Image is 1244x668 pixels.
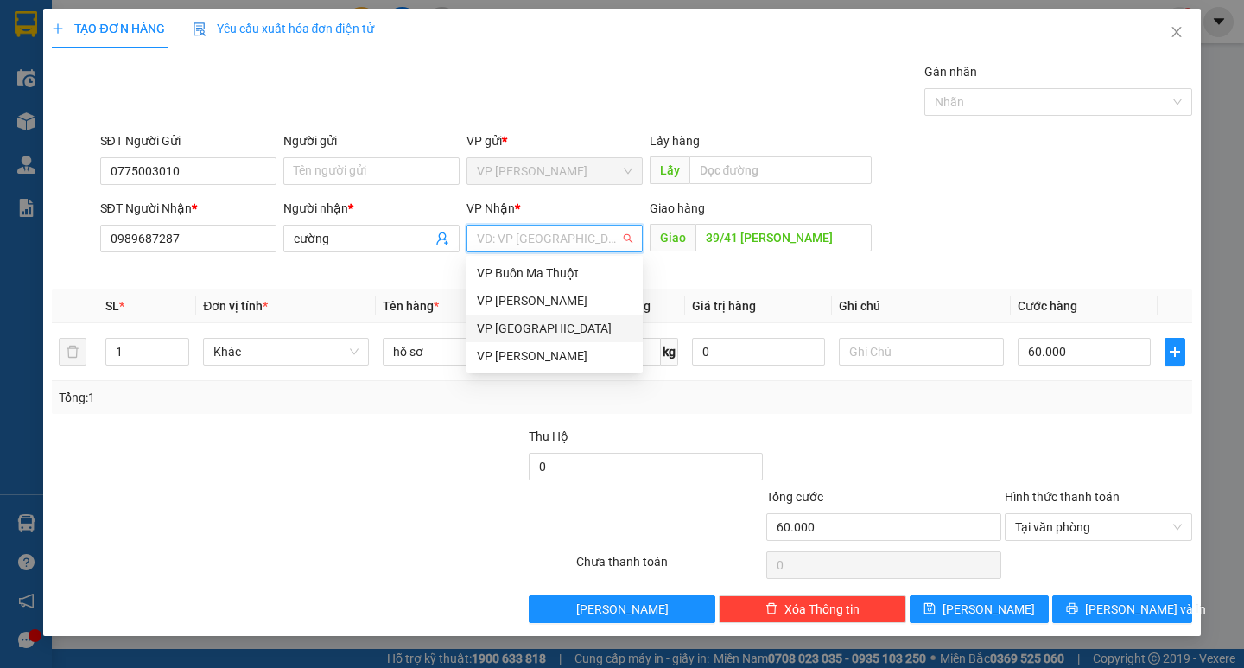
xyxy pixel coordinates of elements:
[529,595,716,623] button: [PERSON_NAME]
[466,131,643,150] div: VP gửi
[1165,338,1185,366] button: plus
[650,201,705,215] span: Giao hàng
[1015,514,1182,540] span: Tại văn phòng
[1005,490,1120,504] label: Hình thức thanh toán
[1018,299,1077,313] span: Cước hàng
[784,600,860,619] span: Xóa Thông tin
[151,101,310,137] div: Nhận: VP [GEOGRAPHIC_DATA]
[1165,345,1184,359] span: plus
[477,347,632,366] div: VP [PERSON_NAME]
[383,299,439,313] span: Tên hàng
[193,22,206,36] img: icon
[839,338,1004,366] input: Ghi Chú
[719,595,906,623] button: deleteXóa Thông tin
[576,600,669,619] span: [PERSON_NAME]
[203,299,268,313] span: Đơn vị tính
[650,156,689,184] span: Lấy
[650,224,695,251] span: Giao
[283,199,460,218] div: Người nhận
[923,602,936,616] span: save
[1066,602,1078,616] span: printer
[910,595,1049,623] button: save[PERSON_NAME]
[52,22,164,35] span: TẠO ĐƠN HÀNG
[477,158,632,184] span: VP Phan Thiết
[466,342,643,370] div: VP Phan Thiết
[13,101,143,137] div: Gửi: VP [PERSON_NAME]
[692,338,825,366] input: 0
[943,600,1035,619] span: [PERSON_NAME]
[689,156,872,184] input: Dọc đường
[1152,9,1201,57] button: Close
[59,388,481,407] div: Tổng: 1
[765,602,777,616] span: delete
[661,338,678,366] span: kg
[477,291,632,310] div: VP [PERSON_NAME]
[466,287,643,315] div: VP Gia Lai
[1085,600,1206,619] span: [PERSON_NAME] và In
[466,315,643,342] div: VP Đà Lạt
[466,259,643,287] div: VP Buôn Ma Thuột
[766,490,823,504] span: Tổng cước
[924,65,977,79] label: Gán nhãn
[466,254,643,274] div: Văn phòng không hợp lệ
[59,338,86,366] button: delete
[466,201,515,215] span: VP Nhận
[213,339,358,365] span: Khác
[100,199,276,218] div: SĐT Người Nhận
[383,338,548,366] input: VD: Bàn, Ghế
[692,299,756,313] span: Giá trị hàng
[105,299,119,313] span: SL
[435,232,449,245] span: user-add
[832,289,1011,323] th: Ghi chú
[574,552,765,582] div: Chưa thanh toán
[477,264,632,283] div: VP Buôn Ma Thuột
[1052,595,1191,623] button: printer[PERSON_NAME] và In
[477,319,632,338] div: VP [GEOGRAPHIC_DATA]
[100,131,276,150] div: SĐT Người Gửi
[193,22,375,35] span: Yêu cầu xuất hóa đơn điện tử
[52,22,64,35] span: plus
[283,131,460,150] div: Người gửi
[529,429,568,443] span: Thu Hộ
[1170,25,1184,39] span: close
[98,73,226,92] text: PTT2509150015
[650,134,700,148] span: Lấy hàng
[695,224,872,251] input: Dọc đường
